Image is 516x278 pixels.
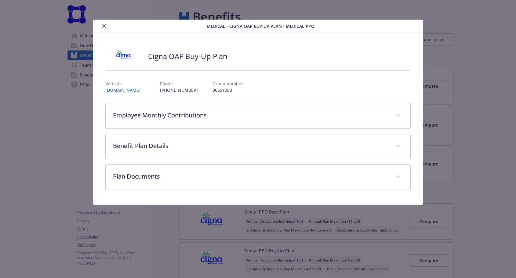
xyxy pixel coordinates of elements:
p: 00651283 [213,87,243,93]
p: Website [105,80,145,87]
div: details for plan Medical - Cigna OAP Buy-Up Plan - Medical PPO [52,20,464,205]
p: Employee Monthly Contributions [113,111,388,120]
div: Benefit Plan Details [106,134,410,159]
img: CIGNA [105,47,142,65]
p: [PHONE_NUMBER] [160,87,198,93]
span: Medical - Cigna OAP Buy-Up Plan - Medical PPO [207,23,314,29]
h2: Cigna OAP Buy-Up Plan [148,51,227,61]
div: Plan Documents [106,165,410,190]
p: Benefit Plan Details [113,141,388,150]
div: Employee Monthly Contributions [106,103,410,128]
p: Group number [213,80,243,87]
button: close [100,22,108,30]
p: Phone [160,80,198,87]
p: Plan Documents [113,172,388,181]
a: [DOMAIN_NAME] [105,87,145,93]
